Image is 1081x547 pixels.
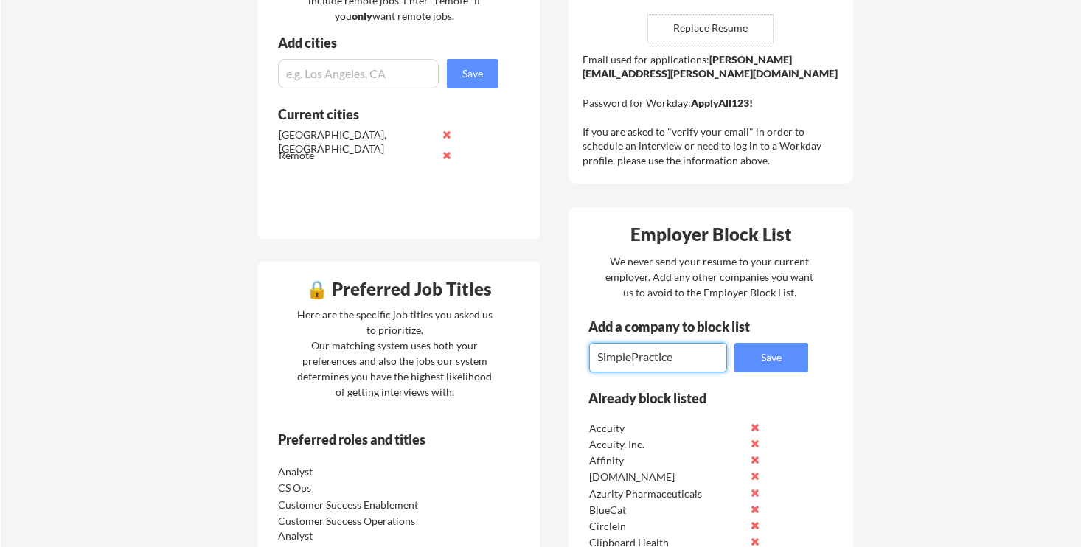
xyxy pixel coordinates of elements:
[278,514,434,543] div: Customer Success Operations Analyst
[589,519,745,534] div: CircleIn
[589,453,745,468] div: Affinity
[583,53,838,80] strong: [PERSON_NAME][EMAIL_ADDRESS][PERSON_NAME][DOMAIN_NAME]
[447,59,498,88] button: Save
[279,148,434,163] div: Remote
[352,10,372,22] strong: only
[278,481,434,495] div: CS Ops
[278,108,482,121] div: Current cities
[278,36,502,49] div: Add cities
[588,320,773,333] div: Add a company to block list
[589,421,745,436] div: Accuity
[589,470,745,484] div: [DOMAIN_NAME]
[574,226,849,243] div: Employer Block List
[583,52,843,168] div: Email used for applications: Password for Workday: If you are asked to "verify your email" in ord...
[589,437,745,452] div: Accuity, Inc.
[278,498,434,512] div: Customer Success Enablement
[278,59,439,88] input: e.g. Los Angeles, CA
[279,128,434,156] div: [GEOGRAPHIC_DATA], [GEOGRAPHIC_DATA]
[589,487,745,501] div: Azurity Pharmaceuticals
[278,464,434,479] div: Analyst
[588,391,788,405] div: Already block listed
[691,97,753,109] strong: ApplyAll123!
[262,280,536,298] div: 🔒 Preferred Job Titles
[278,433,479,446] div: Preferred roles and titles
[293,307,496,400] div: Here are the specific job titles you asked us to prioritize. Our matching system uses both your p...
[589,503,745,518] div: BlueCat
[734,343,808,372] button: Save
[605,254,815,300] div: We never send your resume to your current employer. Add any other companies you want us to avoid ...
